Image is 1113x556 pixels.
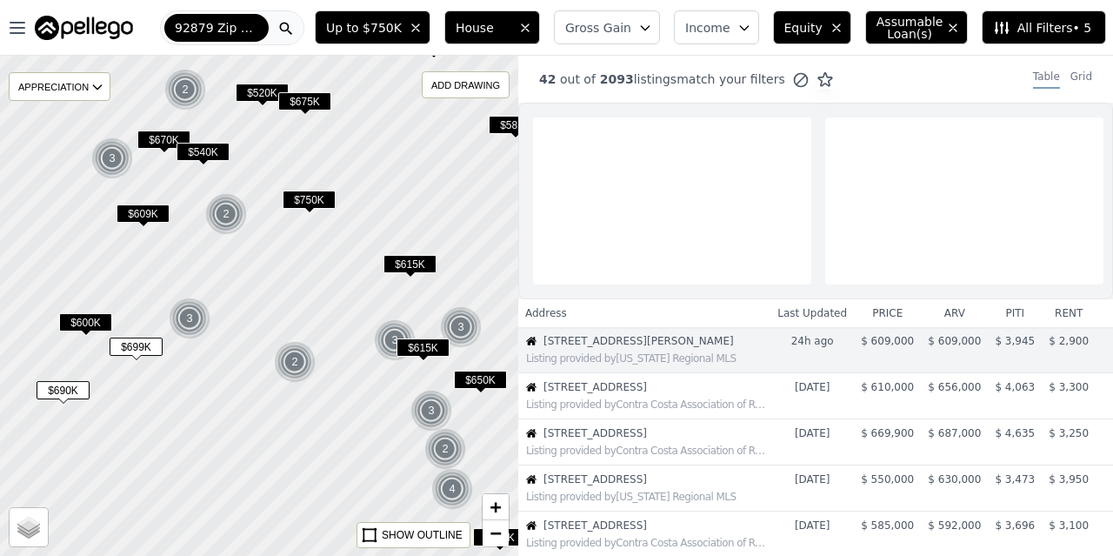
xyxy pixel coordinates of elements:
[278,92,331,111] span: $675K
[554,10,660,44] button: Gross Gain
[37,381,90,399] span: $690K
[37,381,90,406] div: $690K
[526,382,537,392] img: House
[274,341,316,383] div: 2
[928,473,981,486] span: $ 630,000
[454,371,507,396] div: $650K
[410,390,452,432] div: 3
[876,16,932,40] span: Assumable Loan(s)
[175,19,258,37] span: 92879 Zip Code
[473,528,526,553] div: $570K
[526,536,770,550] div: Listing provided by Contra Costa Association of Realtors
[526,336,537,346] img: House
[59,313,112,332] span: $600K
[315,10,430,44] button: Up to $750K
[490,496,502,518] span: +
[777,380,847,394] time: 2025-09-23 07:39
[59,313,112,338] div: $600K
[137,131,190,156] div: $670K
[982,10,1106,44] button: All Filters• 5
[1049,381,1089,393] span: $ 3,300
[456,19,511,37] span: House
[995,335,1035,347] span: $ 3,945
[278,92,331,117] div: $675K
[526,490,770,504] div: Listing provided by [US_STATE] Regional MLS
[274,341,317,383] img: g1.png
[861,427,914,439] span: $ 669,900
[236,84,289,102] span: $520K
[861,519,914,532] span: $ 585,000
[770,299,854,327] th: Last Updated
[526,428,537,439] img: House
[383,255,437,273] span: $615K
[110,338,163,363] div: $699K
[861,335,914,347] span: $ 609,000
[283,191,336,209] span: $750K
[773,10,851,44] button: Equity
[928,381,981,393] span: $ 656,000
[543,472,752,486] span: [STREET_ADDRESS]
[777,519,847,533] time: 2025-09-17 20:00
[205,193,247,235] div: 2
[374,319,417,361] img: g1.png
[440,306,482,348] div: 3
[543,334,752,348] span: [STREET_ADDRESS][PERSON_NAME]
[9,72,110,101] div: APPRECIATION
[993,19,1091,37] span: All Filters • 5
[374,319,416,361] div: 3
[995,473,1035,486] span: $ 3,473
[518,103,1113,299] a: 3bd2basqftlotListing provided by[US_STATE] Regional MLSand RE/MAX College Park Realty
[1049,473,1089,486] span: $ 3,950
[518,299,770,327] th: Address
[777,472,847,486] time: 2025-09-22 06:31
[784,19,823,37] span: Equity
[473,528,526,546] span: $570K
[565,19,631,37] span: Gross Gain
[137,131,190,149] span: $670K
[928,427,981,439] span: $ 687,000
[526,352,770,365] div: Listing provided by [US_STATE] Regional MLS
[177,143,230,161] span: $540K
[995,381,1035,393] span: $ 4,063
[995,427,1035,439] span: $ 4,635
[928,335,981,347] span: $ 609,000
[861,473,914,486] span: $ 550,000
[1033,70,1060,89] div: Table
[676,70,785,88] span: match your filters
[382,527,463,543] div: SHOW OUTLINE
[526,444,770,458] div: Listing provided by Contra Costa Association of Realtors
[489,116,542,134] span: $585K
[777,426,847,440] time: 2025-09-22 20:00
[1042,299,1096,327] th: rent
[539,72,556,86] span: 42
[397,338,450,357] span: $615K
[454,371,507,389] span: $650K
[164,69,207,111] img: g1.png
[861,381,914,393] span: $ 610,000
[117,204,170,230] div: $609K
[205,193,248,235] img: g1.png
[1070,70,1092,89] div: Grid
[410,390,453,432] img: g1.png
[777,334,847,348] time: 2025-09-23 17:30
[1049,427,1089,439] span: $ 3,250
[10,508,48,546] a: Layers
[1049,519,1089,532] span: $ 3,100
[164,69,206,111] div: 2
[397,338,450,364] div: $615K
[91,137,134,179] img: g1.png
[988,299,1042,327] th: piti
[543,380,752,394] span: [STREET_ADDRESS]
[483,520,509,546] a: Zoom out
[431,468,474,510] img: g1.png
[444,10,540,44] button: House
[526,520,537,531] img: House
[921,299,988,327] th: arv
[526,398,770,412] div: Listing provided by Contra Costa Association of Realtors
[169,298,210,339] div: 3
[117,204,170,223] span: $609K
[177,143,230,168] div: $540K
[865,10,968,44] button: Assumable Loan(s)
[423,72,509,97] div: ADD DRAWING
[490,522,502,544] span: −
